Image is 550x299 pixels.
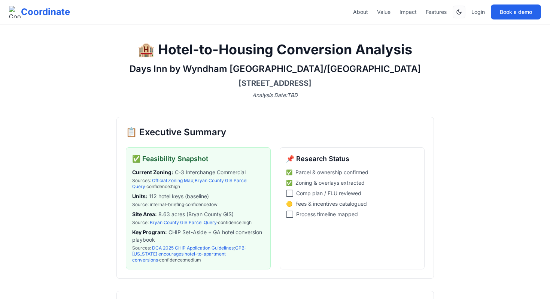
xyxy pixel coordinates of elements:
[286,179,292,187] span: ✅
[295,200,367,208] span: Fees & incentives catalogued
[152,245,234,251] a: DCA 2025 CHIP Application Guidelines
[132,193,264,200] span: 112 hotel keys (baseline)
[132,154,264,164] h3: ✅ Feasibility Snapshot
[295,179,365,187] span: Zoning & overlays extracted
[286,169,292,176] span: ✅
[116,91,434,99] p: Analysis Date: TBD
[21,6,70,18] span: Coordinate
[150,220,217,225] a: Bryan County GIS Parcel Query
[353,8,368,16] a: About
[150,202,184,207] span: internal-briefing
[132,193,148,199] strong: Units :
[399,8,417,16] a: Impact
[132,211,157,217] strong: Site Area :
[132,169,264,176] span: C-3 Interchange Commercial
[116,78,434,88] h3: [STREET_ADDRESS]
[426,8,447,16] a: Features
[377,8,391,16] a: Value
[132,220,264,226] span: Source : · confidence: high
[132,211,264,218] span: 8.63 acres (Bryan County GIS)
[132,202,264,208] span: Source : · confidence: low
[116,42,434,57] h1: 🏨 Hotel-to-Housing Conversion Analysis
[132,229,264,244] span: CHIP Set-Aside + GA hotel conversion playbook
[286,190,293,197] span: ⬜
[296,211,358,218] span: Process timeline mapped
[286,200,292,208] span: 🟡
[9,6,70,18] a: Coordinate
[132,229,167,235] strong: Key Program :
[132,245,246,263] a: GPB: [US_STATE] encourages hotel-to-apartment conversions
[152,245,235,251] span: ;
[471,8,485,16] a: Login
[491,4,541,19] button: Book a demo
[453,6,465,18] button: Switch to dark mode
[286,211,293,218] span: ⬜
[9,6,21,18] img: Coordinate
[132,178,247,189] a: Bryan County GIS Parcel Query
[152,178,195,183] span: ;
[116,63,434,75] h2: Days Inn by Wyndham [GEOGRAPHIC_DATA]/[GEOGRAPHIC_DATA]
[295,169,368,176] span: Parcel & ownership confirmed
[126,126,425,138] h2: 📋 Executive Summary
[132,245,264,263] span: Sources : · confidence: medium
[132,178,264,190] span: Sources : · confidence: high
[296,190,361,197] span: Comp plan / FLU reviewed
[286,154,418,164] h3: 📌 Research Status
[132,169,173,175] strong: Current Zoning :
[152,178,193,183] a: Official Zoning Map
